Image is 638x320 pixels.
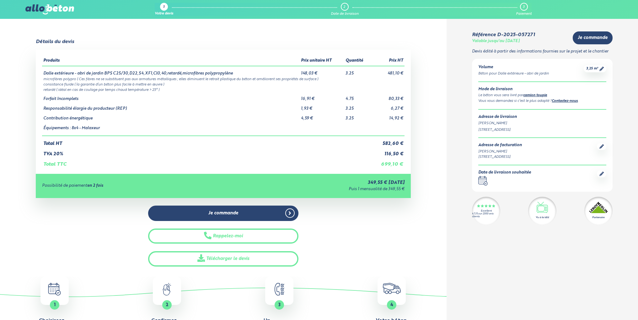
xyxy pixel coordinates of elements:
[344,92,371,102] td: 4.75
[371,157,405,167] td: 699,10 €
[478,98,606,104] div: Vous vous demandez si c’est le plus adapté ? .
[478,149,522,154] div: [PERSON_NAME]
[42,121,300,136] td: Équipements : 8x4 - Malaxeur
[371,111,405,121] td: 14,92 €
[472,212,500,218] div: 4.7/5 sur 2300 avis clients
[344,102,371,111] td: 3.25
[536,216,549,219] div: Vu à la télé
[371,66,405,76] td: 481,10 €
[155,12,173,16] div: Votre devis
[472,39,520,44] div: Valable jusqu'au [DATE]
[278,303,281,307] span: 3
[331,3,359,16] a: 2 Date de livraison
[42,136,371,146] td: Total HT
[344,111,371,121] td: 3.25
[582,295,631,313] iframe: Help widget launcher
[300,66,344,76] td: 148,03 €
[578,35,608,41] span: Je commande
[478,65,549,70] div: Volume
[300,111,344,121] td: 4,59 €
[516,12,532,16] div: Paiement
[478,93,606,98] div: Le béton vous sera livré par
[371,146,405,157] td: 116,50 €
[54,303,56,307] span: 1
[155,3,173,16] a: 1 Votre devis
[208,211,238,216] span: Je commande
[552,99,578,103] a: Contactez-nous
[300,56,344,66] th: Prix unitaire HT
[343,5,345,9] div: 2
[573,31,613,44] a: Je commande
[42,111,300,121] td: Contribution énergétique
[390,303,393,307] span: 4
[344,66,371,76] td: 3.25
[42,81,405,87] td: consistance fluide ( la garantie d’un béton plus facile à mettre en œuvre )
[472,49,612,54] p: Devis édité à partir des informations fournies sur le projet et le chantier
[383,283,401,294] img: truck.c7a9816ed8b9b1312949.png
[478,127,606,133] div: [STREET_ADDRESS]
[478,154,522,160] div: [STREET_ADDRESS]
[523,94,547,97] a: camion toupie
[42,92,300,102] td: Forfait Incomplets
[371,92,405,102] td: 80,33 €
[42,157,371,167] td: Total TTC
[25,4,74,14] img: allobéton
[42,87,405,92] td: retardé ( idéal en cas de coulage par temps chaud température > 25° )
[300,102,344,111] td: 1,93 €
[42,66,300,76] td: Dalle extérieure - abri de jardin BPS C25/30,D22,S4,XF1,Cl0,40,retardé,microfibres polypropylène
[516,3,532,16] a: 3 Paiement
[478,115,606,119] div: Adresse de livraison
[472,32,535,38] div: Référence D-2025-057271
[232,180,405,185] div: 349,55 € [DATE]
[592,216,604,219] div: Partenaire
[42,56,300,66] th: Produits
[300,92,344,102] td: 16,91 €
[523,5,524,9] div: 3
[331,12,359,16] div: Date de livraison
[371,56,405,66] th: Prix HT
[478,121,606,126] div: [PERSON_NAME]
[371,102,405,111] td: 6,27 €
[478,71,549,76] div: Béton pour Dalle extérieure - abri de jardin
[166,303,169,307] span: 2
[36,39,74,45] div: Détails du devis
[232,187,405,192] div: Puis 1 mensualité de 349,55 €
[371,136,405,146] td: 582,60 €
[481,210,492,212] div: Excellent
[148,251,298,267] a: Télécharger le devis
[87,184,103,188] strong: en 2 fois
[42,184,232,188] div: Possibilité de paiement
[148,229,298,244] button: Rappelez-moi
[344,56,371,66] th: Quantité
[478,143,522,148] div: Adresse de facturation
[478,87,606,92] div: Mode de livraison
[163,5,164,9] div: 1
[42,76,405,81] td: microfibres polypro ( Ces fibres ne se substituent pas aux armatures métalliques ; elles diminuen...
[148,206,298,221] a: Je commande
[42,102,300,111] td: Responsabilité élargie du producteur (REP)
[42,146,371,157] td: TVA 20%
[478,170,531,175] div: Date de livraison souhaitée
